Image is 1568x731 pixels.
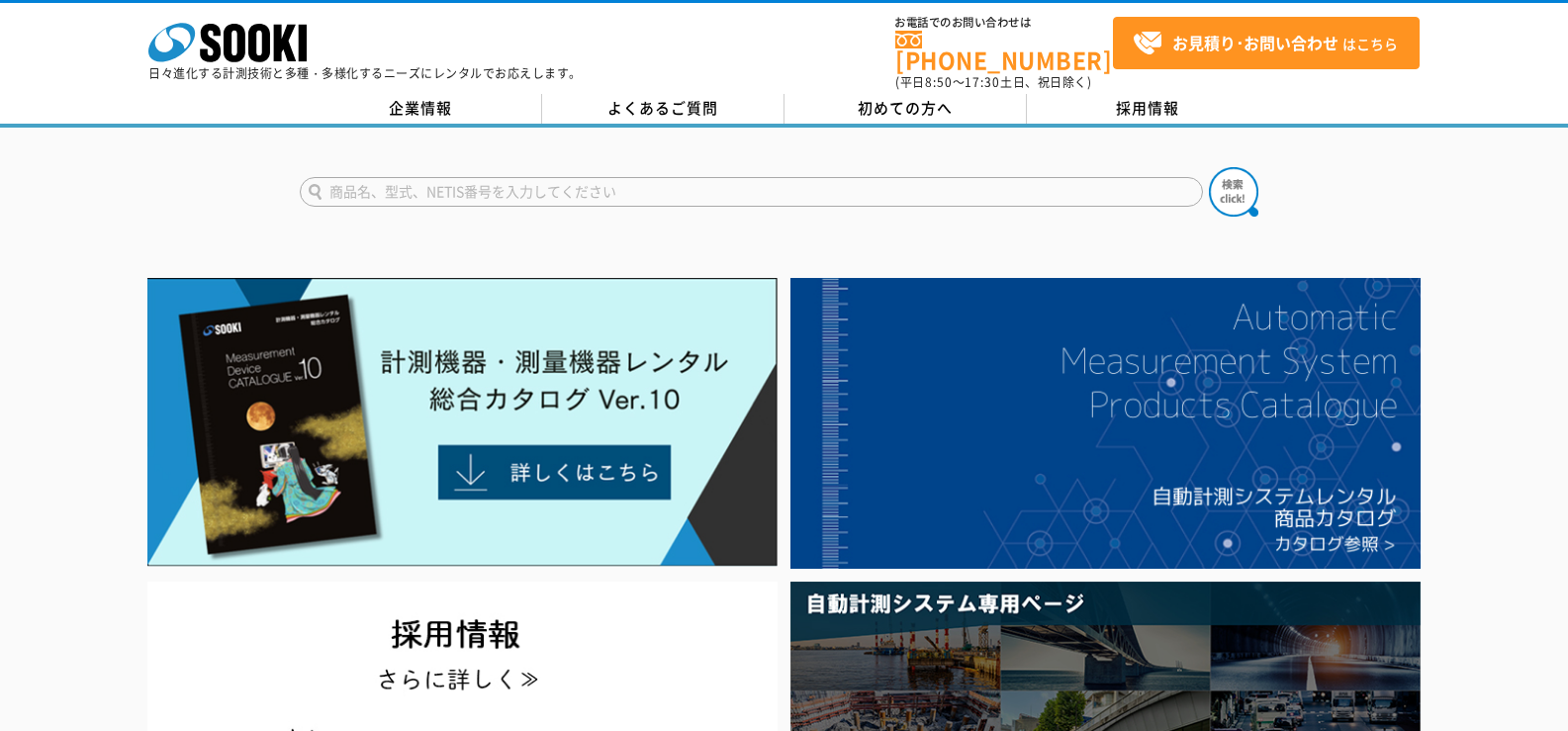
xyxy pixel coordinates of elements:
[895,73,1091,91] span: (平日 ～ 土日、祝日除く)
[790,278,1421,569] img: 自動計測システムカタログ
[895,31,1113,71] a: [PHONE_NUMBER]
[858,97,953,119] span: 初めての方へ
[1113,17,1420,69] a: お見積り･お問い合わせはこちら
[895,17,1113,29] span: お電話でのお問い合わせは
[925,73,953,91] span: 8:50
[300,177,1203,207] input: 商品名、型式、NETIS番号を入力してください
[1027,94,1269,124] a: 採用情報
[148,67,582,79] p: 日々進化する計測技術と多種・多様化するニーズにレンタルでお応えします。
[300,94,542,124] a: 企業情報
[965,73,1000,91] span: 17:30
[1133,29,1398,58] span: はこちら
[147,278,778,567] img: Catalog Ver10
[1209,167,1258,217] img: btn_search.png
[1172,31,1338,54] strong: お見積り･お問い合わせ
[784,94,1027,124] a: 初めての方へ
[542,94,784,124] a: よくあるご質問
